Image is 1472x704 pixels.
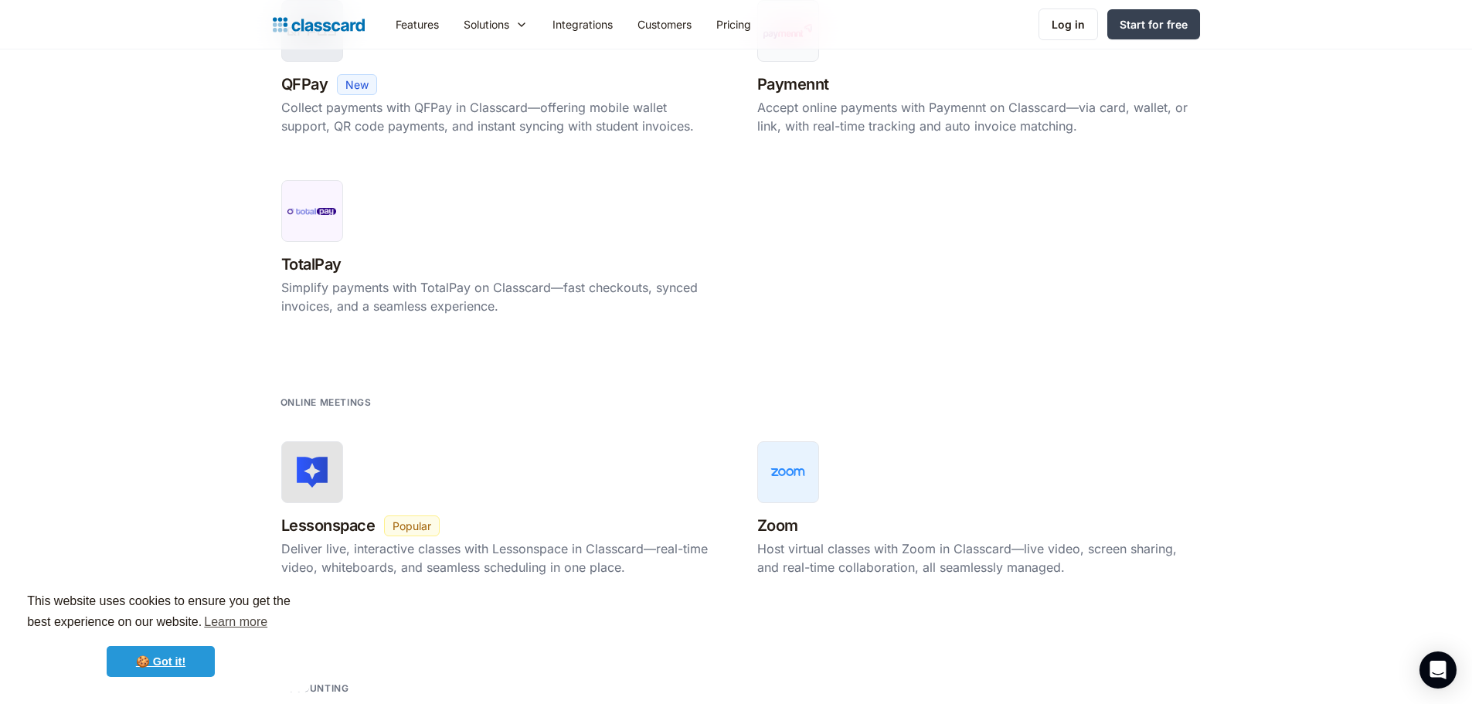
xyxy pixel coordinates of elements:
div: Simplify payments with TotalPay on Classcard—fast checkouts, synced invoices, and a seamless expe... [281,278,716,315]
div: Deliver live, interactive classes with Lessonspace in Classcard—real-time video, whiteboards, and... [281,539,716,576]
a: Pricing [704,7,763,42]
div: Solutions [464,16,509,32]
img: TotalPay [287,208,337,216]
h3: QFPay [281,71,328,98]
a: TotalPayTotalPaySimplify payments with TotalPay on Classcard—fast checkouts, synced invoices, and... [273,172,724,327]
span: This website uses cookies to ensure you get the best experience on our website. [27,592,294,634]
div: New [345,77,369,93]
div: Log in [1052,16,1085,32]
a: dismiss cookie message [107,646,215,677]
h3: TotalPay [281,251,342,278]
h2: Accounting [280,681,349,695]
img: Zoom [763,461,813,484]
a: ZoomZoomHost virtual classes with Zoom in Classcard—live video, screen sharing, and real-time col... [749,433,1200,588]
h3: Paymennt [757,71,829,98]
h3: Zoom [757,512,798,539]
h3: Lessonspace [281,512,376,539]
div: cookieconsent [12,577,309,692]
a: Features [383,7,451,42]
a: Log in [1039,9,1098,40]
a: Start for free [1107,9,1200,39]
div: Solutions [451,7,540,42]
div: Host virtual classes with Zoom in Classcard—live video, screen sharing, and real-time collaborati... [757,539,1192,576]
div: Accept online payments with Paymennt on Classcard—via card, wallet, or link, with real-time track... [757,98,1192,135]
a: LessonspaceLessonspacePopularDeliver live, interactive classes with Lessonspace in Classcard—real... [273,433,724,588]
div: Popular [393,518,431,534]
a: Integrations [540,7,625,42]
div: Start for free [1120,16,1188,32]
a: Logo [273,14,365,36]
a: Customers [625,7,704,42]
div: Collect payments with QFPay in Classcard—offering mobile wallet support, QR code payments, and in... [281,98,716,135]
img: Lessonspace [297,457,328,488]
a: learn more about cookies [202,610,270,634]
h2: Online meetings [280,395,372,410]
div: Open Intercom Messenger [1419,651,1457,689]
